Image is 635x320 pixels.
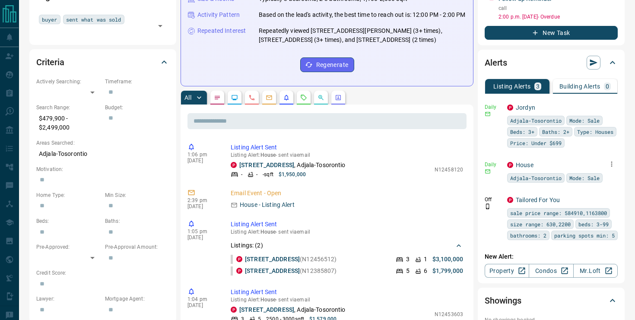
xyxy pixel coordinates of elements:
p: call [498,4,618,12]
button: Open [154,20,166,32]
p: $479,900 - $2,499,000 [36,111,101,135]
p: Listings: ( 2 ) [231,241,263,250]
div: property.ca [236,256,242,262]
p: 6 [424,266,427,276]
span: House [260,297,276,303]
p: Lawyer: [36,295,101,303]
a: House [516,162,533,168]
div: property.ca [231,307,237,313]
div: property.ca [507,105,513,111]
svg: Listing Alerts [283,94,290,101]
p: Pre-Approval Amount: [105,243,169,251]
p: Off [485,196,502,203]
p: All [184,95,191,101]
p: 2:39 pm [187,197,218,203]
p: [DATE] [187,234,218,241]
p: Credit Score: [36,269,169,277]
p: 1:06 pm [187,152,218,158]
p: Budget: [105,104,169,111]
p: 3 [406,255,410,264]
svg: Calls [248,94,255,101]
p: Activity Pattern [197,10,240,19]
p: Email Event - Open [231,189,463,198]
p: 2:00 p.m. [DATE] - Overdue [498,13,618,21]
p: Pre-Approved: [36,243,101,251]
a: Tailored For You [516,196,560,203]
p: Daily [485,103,502,111]
p: Listing Alert : - sent via email [231,152,463,158]
span: Beds: 3+ [510,127,534,136]
button: New Task [485,26,618,40]
p: N12453603 [435,310,463,318]
div: property.ca [507,162,513,168]
p: Beds: [36,217,101,225]
span: House [260,152,276,158]
a: Property [485,264,529,278]
div: Showings [485,290,618,311]
p: Listing Alert Sent [231,143,463,152]
span: parking spots min: 5 [554,231,615,240]
p: Areas Searched: [36,139,169,147]
p: Adjala-Tosorontio [36,147,169,161]
p: 0 [606,83,609,89]
div: property.ca [231,162,237,168]
span: Price: Under $699 [510,139,562,147]
p: New Alert: [485,252,618,261]
p: [DATE] [187,203,218,209]
div: Listings: (2) [231,238,463,253]
p: Listing Alert Sent [231,288,463,297]
p: , Adjala-Tosorontio [239,305,346,314]
p: Daily [485,161,502,168]
span: buyer [42,15,57,24]
p: Home Type: [36,191,101,199]
svg: Email [485,111,491,117]
p: Min Size: [105,191,169,199]
p: 1:04 pm [187,296,218,302]
a: [STREET_ADDRESS] [239,306,294,313]
p: , Adjala-Tosorontio [239,161,346,170]
div: property.ca [507,197,513,203]
div: property.ca [236,268,242,274]
span: Type: Houses [577,127,613,136]
p: (N12456512) [245,255,337,264]
p: Timeframe: [105,78,169,86]
svg: Requests [300,94,307,101]
p: Baths: [105,217,169,225]
p: $1,950,000 [279,171,306,178]
span: Adjala-Tosorontio [510,116,562,125]
span: Mode: Sale [569,174,600,182]
p: (N12385807) [245,266,337,276]
a: Jordyn [516,104,535,111]
p: Mortgage Agent: [105,295,169,303]
button: Regenerate [300,57,354,72]
span: sale price range: 584910,1163800 [510,209,607,217]
p: 1:05 pm [187,228,218,234]
p: - sqft [263,171,273,178]
p: $1,799,000 [432,266,463,276]
span: sent what was sold [66,15,121,24]
span: Adjala-Tosorontio [510,174,562,182]
svg: Emails [266,94,273,101]
span: House [260,229,276,235]
svg: Agent Actions [335,94,342,101]
a: [STREET_ADDRESS] [239,162,294,168]
p: Listing Alert Sent [231,220,463,229]
a: [STREET_ADDRESS] [245,256,300,263]
a: Condos [529,264,573,278]
p: Search Range: [36,104,101,111]
div: Criteria [36,52,169,73]
div: Alerts [485,52,618,73]
span: beds: 3-99 [578,220,609,228]
p: Based on the lead's activity, the best time to reach out is: 12:00 PM - 2:00 PM [259,10,465,19]
p: - [256,171,257,178]
svg: Email [485,168,491,174]
p: 1 [424,255,427,264]
a: Mr.Loft [573,264,618,278]
p: - [241,171,242,178]
p: [DATE] [187,158,218,164]
svg: Notes [214,94,221,101]
span: size range: 630,2200 [510,220,571,228]
a: [STREET_ADDRESS] [245,267,300,274]
span: Baths: 2+ [542,127,569,136]
h2: Showings [485,294,521,307]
